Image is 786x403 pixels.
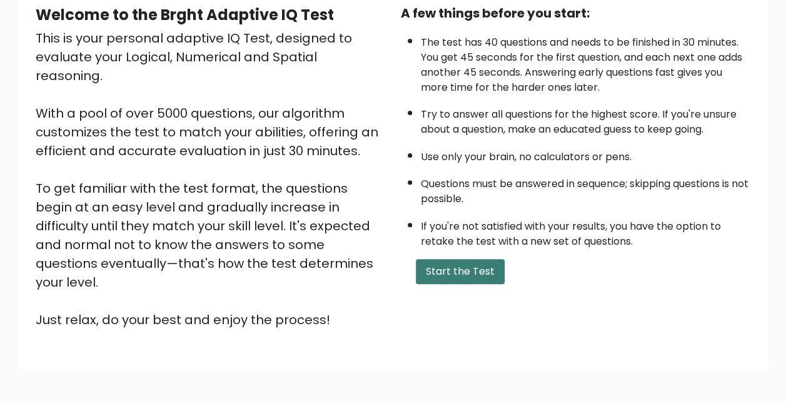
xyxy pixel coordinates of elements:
[421,143,751,165] li: Use only your brain, no calculators or pens.
[421,101,751,137] li: Try to answer all questions for the highest score. If you're unsure about a question, make an edu...
[36,29,386,329] div: This is your personal adaptive IQ Test, designed to evaluate your Logical, Numerical and Spatial ...
[421,213,751,249] li: If you're not satisfied with your results, you have the option to retake the test with a new set ...
[401,4,751,23] div: A few things before you start:
[421,29,751,95] li: The test has 40 questions and needs to be finished in 30 minutes. You get 45 seconds for the firs...
[416,259,505,284] button: Start the Test
[36,4,334,25] b: Welcome to the Brght Adaptive IQ Test
[421,170,751,207] li: Questions must be answered in sequence; skipping questions is not possible.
